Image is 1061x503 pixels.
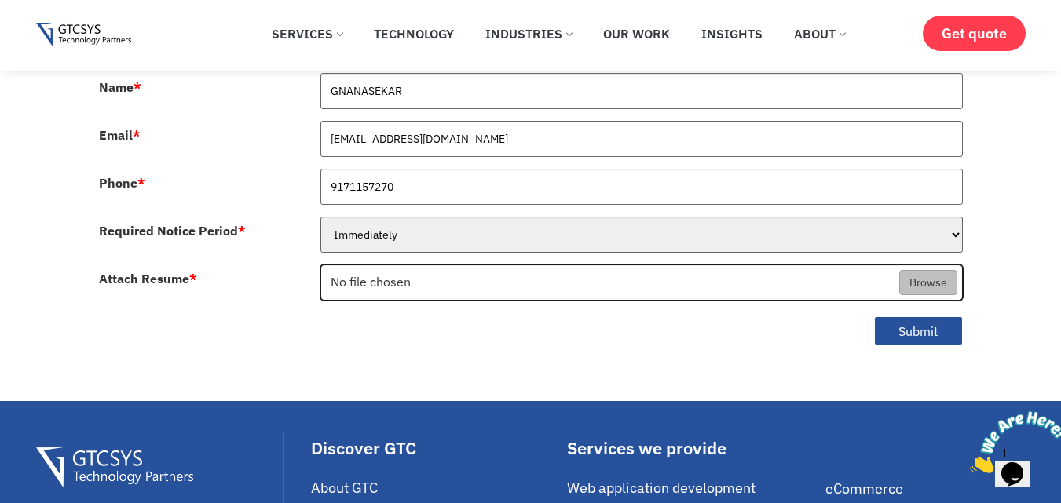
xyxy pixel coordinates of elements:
iframe: chat widget [964,405,1061,479]
span: eCommerce [825,479,903,498]
span: About GTC [311,479,378,497]
span: Web application development [567,479,756,497]
span: Get quote [942,25,1007,42]
a: Industries [474,16,584,51]
a: About GTC [311,479,560,497]
div: Services we provide [567,439,818,457]
label: Phone [99,177,145,189]
button: Submit [874,316,963,347]
a: Insights [690,16,774,51]
span: 1 [6,6,13,20]
img: Gtcsys logo [36,23,131,47]
a: Technology [362,16,466,51]
a: About [782,16,857,51]
label: Attach Resume [99,272,197,285]
img: Gtcsys Footer Logo [36,447,194,487]
img: Chat attention grabber [6,6,104,68]
a: Our Work [591,16,682,51]
a: Get quote [923,16,1026,51]
a: Services [260,16,354,51]
a: eCommerce [825,479,1026,498]
label: Name [99,81,141,93]
div: Discover GTC [311,439,560,457]
a: Web application development [567,479,818,497]
label: Required Notice Period [99,224,246,237]
label: Email [99,129,141,141]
